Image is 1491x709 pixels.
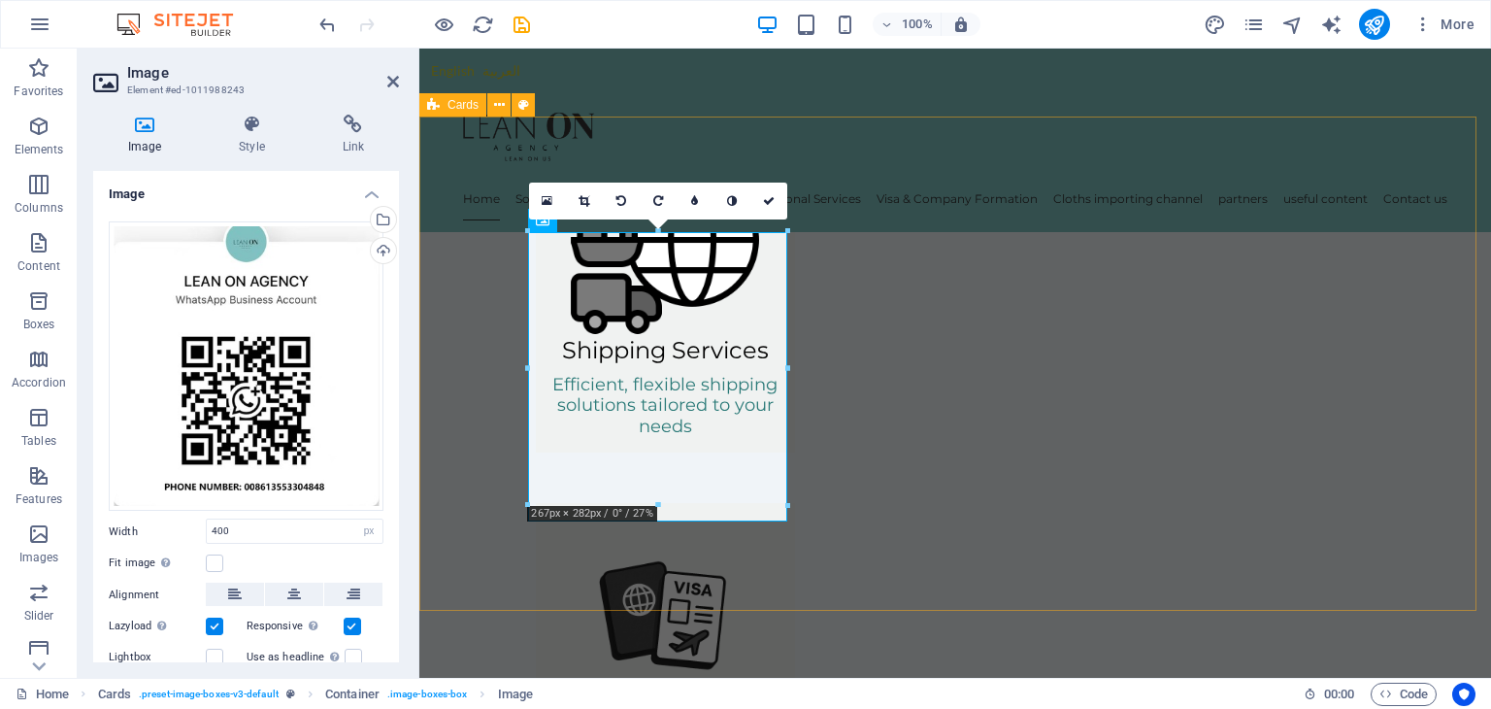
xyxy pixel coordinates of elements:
span: . preset-image-boxes-v3-default [139,683,279,706]
h2: Image [127,64,399,82]
p: Slider [24,608,54,624]
span: Click to select. Double-click to edit [498,683,533,706]
p: Boxes [23,317,55,332]
span: . image-boxes-box [387,683,468,706]
span: Code [1379,683,1428,706]
label: Responsive [247,615,344,638]
span: Click to select. Double-click to edit [98,683,131,706]
button: text_generator [1320,13,1343,36]
nav: breadcrumb [98,683,533,706]
h4: Link [308,115,399,155]
label: Use as headline [247,646,345,669]
a: Greyscale [713,183,750,219]
span: 00 00 [1324,683,1354,706]
label: Alignment [109,584,206,607]
button: More [1406,9,1482,40]
p: Accordion [12,375,66,390]
button: Click here to leave preview mode and continue editing [432,13,455,36]
i: AI Writer [1320,14,1342,36]
button: design [1204,13,1227,36]
button: undo [315,13,339,36]
i: On resize automatically adjust zoom level to fit chosen device. [952,16,970,33]
img: Editor Logo [112,13,257,36]
a: Rotate left 90° [603,183,640,219]
a: Click to cancel selection. Double-click to open Pages [16,683,69,706]
h6: 100% [902,13,933,36]
label: Lightbox [109,646,206,669]
i: Reload page [472,14,494,36]
button: save [510,13,533,36]
h4: Image [93,115,204,155]
p: Elements [15,142,64,157]
h4: Style [204,115,307,155]
button: publish [1359,9,1390,40]
span: : [1338,687,1341,701]
i: Publish [1363,14,1385,36]
p: Images [19,550,59,565]
a: Crop mode [566,183,603,219]
label: Lazyload [109,615,206,638]
h4: Image [93,171,399,206]
span: Cards [447,99,479,111]
i: Undo: Change image width (Ctrl+Z) [316,14,339,36]
i: Design (Ctrl+Alt+Y) [1204,14,1226,36]
i: Navigator [1281,14,1304,36]
span: More [1413,15,1474,34]
label: Width [109,526,206,537]
h3: Element #ed-1011988243 [127,82,360,99]
a: Confirm ( Ctrl ⏎ ) [750,183,787,219]
label: Fit image [109,552,206,575]
p: Columns [15,200,63,216]
a: Blur [677,183,713,219]
i: This element is a customizable preset [286,689,295,699]
p: Content [17,258,60,274]
p: Features [16,491,62,507]
button: navigator [1281,13,1305,36]
p: Tables [21,433,56,449]
a: Select files from the file manager, stock photos, or upload file(s) [529,183,566,219]
span: Click to select. Double-click to edit [325,683,380,706]
h6: Session time [1304,683,1355,706]
button: reload [471,13,494,36]
button: pages [1242,13,1266,36]
i: Save (Ctrl+S) [511,14,533,36]
a: Rotate right 90° [640,183,677,219]
button: Usercentrics [1452,683,1475,706]
i: Pages (Ctrl+Alt+S) [1242,14,1265,36]
button: 100% [873,13,942,36]
div: 5d9afcdd79d7d53a522a91367079d77c-bnoSa4zxau73YRJCLG106A.jpg [109,221,383,512]
button: Code [1371,683,1437,706]
p: Favorites [14,84,63,99]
